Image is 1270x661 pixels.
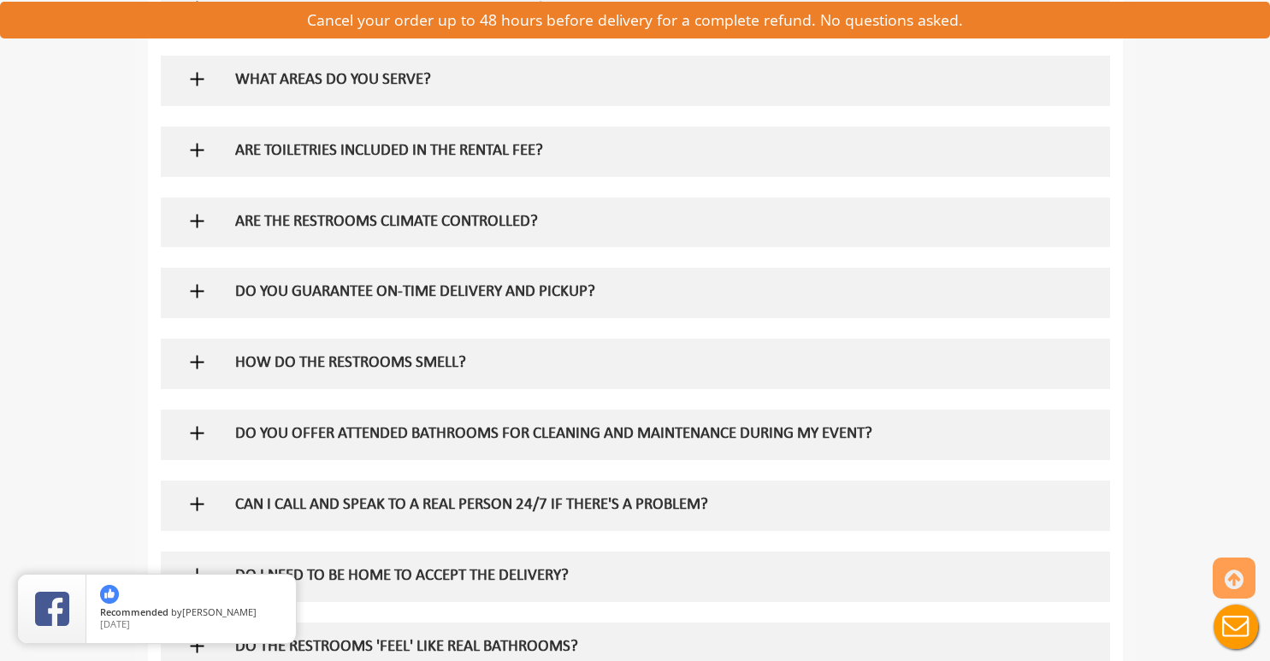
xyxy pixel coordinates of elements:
img: Review Rating [35,592,69,626]
h5: WHAT AREAS DO YOU SERVE? [235,72,979,90]
h5: HOW DO THE RESTROOMS SMELL? [235,355,979,373]
h5: HOW DO YOU HANDLE DELIVERY AND PICKUP? [235,1,979,19]
img: plus icon sign [186,422,208,444]
span: by [100,607,282,619]
img: plus icon sign [186,210,208,232]
h5: DO YOU GUARANTEE ON-TIME DELIVERY AND PICKUP? [235,284,979,302]
img: plus icon sign [186,351,208,373]
h5: ARE THE RESTROOMS CLIMATE CONTROLLED? [235,214,979,232]
span: [PERSON_NAME] [182,605,257,618]
img: plus icon sign [186,564,208,586]
img: plus icon sign [186,635,208,657]
img: plus icon sign [186,493,208,515]
h5: ARE TOILETRIES INCLUDED IN THE RENTAL FEE? [235,143,979,161]
h5: CAN I CALL AND SPEAK TO A REAL PERSON 24/7 IF THERE'S A PROBLEM? [235,497,979,515]
span: Recommended [100,605,168,618]
img: plus icon sign [186,280,208,302]
img: plus icon sign [186,139,208,161]
h5: DO YOU OFFER ATTENDED BATHROOMS FOR CLEANING AND MAINTENANCE DURING MY EVENT? [235,426,979,444]
h5: DO I NEED TO BE HOME TO ACCEPT THE DELIVERY? [235,568,979,586]
button: Live Chat [1202,593,1270,661]
img: thumbs up icon [100,585,119,604]
h5: DO THE RESTROOMS 'FEEL' LIKE REAL BATHROOMS? [235,639,979,657]
span: [DATE] [100,617,130,630]
img: plus icon sign [186,68,208,90]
